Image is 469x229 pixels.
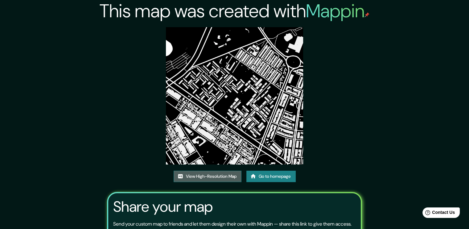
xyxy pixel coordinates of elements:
[113,220,352,228] p: Send your custom map to friends and let them design their own with Mappin — share this link to gi...
[166,27,303,164] img: created-map
[246,171,296,182] a: Go to homepage
[414,205,462,222] iframe: Help widget launcher
[364,12,369,17] img: mappin-pin
[174,171,241,182] a: View High-Resolution Map
[113,198,213,215] h3: Share your map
